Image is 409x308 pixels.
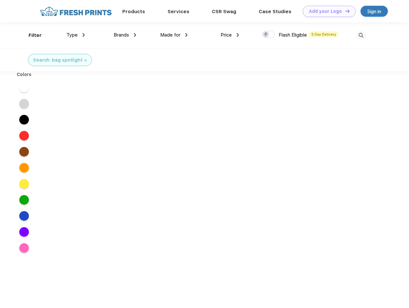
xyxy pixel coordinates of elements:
[38,6,114,17] img: fo%20logo%202.webp
[114,32,129,38] span: Brands
[345,9,350,13] img: DT
[29,32,42,39] div: Filter
[12,71,37,78] div: Colors
[122,9,145,14] a: Products
[367,8,381,15] div: Sign in
[279,32,307,38] span: Flash Eligible
[185,33,187,37] img: dropdown.png
[361,6,388,17] a: Sign in
[84,59,87,62] img: filter_cancel.svg
[83,33,85,37] img: dropdown.png
[309,9,342,14] div: Add your Logo
[33,57,83,64] div: Search: bag spotlight
[309,31,338,37] span: 5 Day Delivery
[237,33,239,37] img: dropdown.png
[160,32,180,38] span: Made for
[134,33,136,37] img: dropdown.png
[221,32,232,38] span: Price
[66,32,78,38] span: Type
[356,30,366,41] img: desktop_search.svg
